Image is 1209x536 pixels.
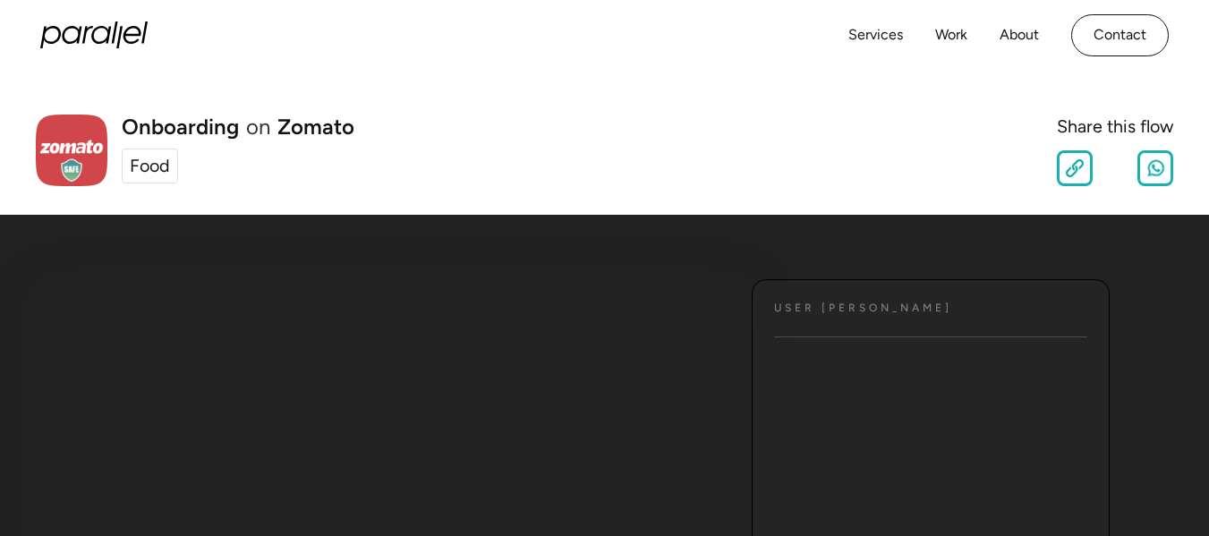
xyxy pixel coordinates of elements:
[774,302,952,315] h4: User [PERSON_NAME]
[1071,14,1169,56] a: Contact
[1057,114,1173,140] div: Share this flow
[277,116,354,138] a: Zomato
[848,22,903,48] a: Services
[1000,22,1039,48] a: About
[122,116,239,138] h1: Onboarding
[130,153,170,180] div: Food
[246,116,270,138] div: on
[40,21,148,48] a: home
[935,22,967,48] a: Work
[122,149,178,184] a: Food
